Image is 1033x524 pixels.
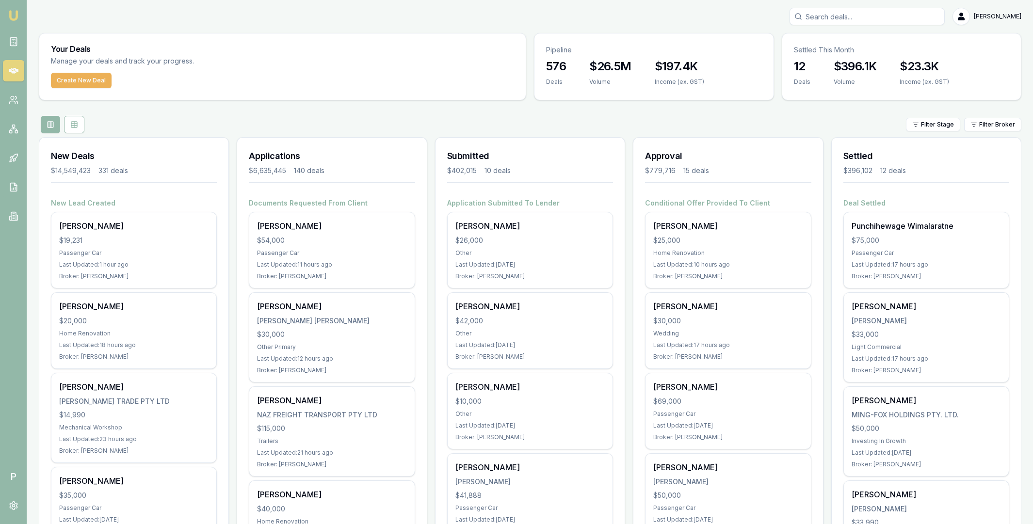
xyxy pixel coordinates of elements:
div: Passenger Car [653,504,803,512]
div: [PERSON_NAME] [257,489,406,500]
p: Pipeline [546,45,762,55]
div: Last Updated: 12 hours ago [257,355,406,363]
div: Income (ex. GST) [655,78,704,86]
div: Last Updated: [DATE] [59,516,209,524]
div: Broker: [PERSON_NAME] [653,433,803,441]
div: $10,000 [455,397,605,406]
h4: Deal Settled [843,198,1009,208]
h3: Settled [843,149,1009,163]
div: [PERSON_NAME] [455,381,605,393]
div: [PERSON_NAME] [852,504,1001,514]
div: 140 deals [294,166,324,175]
div: [PERSON_NAME] [852,489,1001,500]
div: Punchihewage Wimalaratne [852,220,1001,232]
div: Broker: [PERSON_NAME] [852,460,1001,468]
div: Last Updated: 17 hours ago [653,341,803,349]
div: Last Updated: [DATE] [455,341,605,349]
div: Volume [834,78,877,86]
div: [PERSON_NAME] [653,461,803,473]
div: Deals [546,78,566,86]
div: $41,888 [455,491,605,500]
div: Last Updated: [DATE] [455,516,605,524]
div: Broker: [PERSON_NAME] [852,272,1001,280]
div: MING-FOX HOLDINGS PTY. LTD. [852,410,1001,420]
div: [PERSON_NAME] [59,220,209,232]
div: Passenger Car [257,249,406,257]
div: [PERSON_NAME] [455,461,605,473]
div: $26,000 [455,236,605,245]
div: Last Updated: [DATE] [455,422,605,429]
span: P [3,466,24,487]
div: $402,015 [447,166,477,175]
div: $14,549,423 [51,166,91,175]
div: Last Updated: 17 hours ago [852,261,1001,269]
div: Broker: [PERSON_NAME] [653,353,803,361]
div: 12 deals [880,166,906,175]
h3: New Deals [51,149,217,163]
div: $40,000 [257,504,406,514]
a: Create New Deal [51,73,112,88]
h4: Documents Requested From Client [249,198,415,208]
div: [PERSON_NAME] [455,301,605,312]
span: Filter Broker [979,121,1015,128]
div: $6,635,445 [249,166,286,175]
div: $42,000 [455,316,605,326]
button: Filter Stage [906,118,960,131]
div: Broker: [PERSON_NAME] [852,366,1001,374]
div: Broker: [PERSON_NAME] [257,272,406,280]
div: [PERSON_NAME] [59,381,209,393]
h3: Applications [249,149,415,163]
div: [PERSON_NAME] [653,301,803,312]
div: [PERSON_NAME] [59,301,209,312]
div: Investing In Growth [852,437,1001,445]
div: Other Primary [257,343,406,351]
h3: $396.1K [834,59,877,74]
div: Broker: [PERSON_NAME] [455,272,605,280]
div: Passenger Car [653,410,803,418]
div: Last Updated: [DATE] [852,449,1001,457]
div: Last Updated: 10 hours ago [653,261,803,269]
div: Trailers [257,437,406,445]
div: Broker: [PERSON_NAME] [59,353,209,361]
div: Wedding [653,330,803,337]
div: Home Renovation [59,330,209,337]
h3: Your Deals [51,45,514,53]
div: [PERSON_NAME] [653,220,803,232]
div: [PERSON_NAME] [852,301,1001,312]
div: [PERSON_NAME] [257,301,406,312]
img: emu-icon-u.png [8,10,19,21]
h3: $197.4K [655,59,704,74]
div: Broker: [PERSON_NAME] [455,353,605,361]
div: NAZ FREIGHT TRANSPORT PTY LTD [257,410,406,420]
div: $50,000 [852,424,1001,433]
div: $779,716 [645,166,676,175]
div: $115,000 [257,424,406,433]
div: $396,102 [843,166,872,175]
div: [PERSON_NAME] [653,381,803,393]
div: $20,000 [59,316,209,326]
div: Broker: [PERSON_NAME] [59,272,209,280]
div: $30,000 [653,316,803,326]
div: Home Renovation [653,249,803,257]
div: Broker: [PERSON_NAME] [59,447,209,455]
div: [PERSON_NAME] [257,220,406,232]
div: Passenger Car [852,249,1001,257]
div: Broker: [PERSON_NAME] [257,460,406,468]
div: [PERSON_NAME] [852,316,1001,326]
div: $19,231 [59,236,209,245]
div: Last Updated: [DATE] [653,422,803,429]
div: Broker: [PERSON_NAME] [455,433,605,441]
p: Manage your deals and track your progress. [51,56,299,67]
div: [PERSON_NAME] [257,395,406,406]
div: Mechanical Workshop [59,424,209,431]
h4: New Lead Created [51,198,217,208]
div: Volume [589,78,631,86]
button: Filter Broker [964,118,1021,131]
div: Passenger Car [59,504,209,512]
h4: Application Submitted To Lender [447,198,613,208]
div: Last Updated: [DATE] [653,516,803,524]
h3: 576 [546,59,566,74]
div: Last Updated: 18 hours ago [59,341,209,349]
div: $54,000 [257,236,406,245]
span: Filter Stage [921,121,954,128]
